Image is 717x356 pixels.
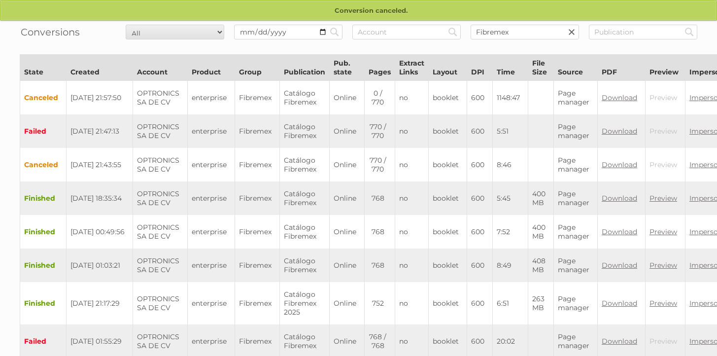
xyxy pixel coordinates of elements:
th: Layout [429,55,467,81]
td: Fibremex [235,148,280,181]
a: Download [602,194,637,203]
th: DPI [467,55,493,81]
td: Page manager [554,215,598,249]
th: Group [235,55,280,81]
td: booklet [429,114,467,148]
td: Online [330,81,365,115]
a: Download [602,93,637,102]
a: Preview [649,299,677,308]
td: OPTRONICS SA DE CV [133,114,188,148]
td: Catálogo Fibremex [280,148,330,181]
a: Download [602,160,637,169]
td: Preview [646,81,685,115]
td: Online [330,249,365,282]
input: Publication [589,25,697,39]
a: Preview [649,261,677,270]
td: 1148:47 [493,81,528,115]
td: enterprise [188,81,235,115]
td: no [395,249,429,282]
td: Fibremex [235,81,280,115]
th: Preview [646,55,685,81]
td: 768 [365,215,395,249]
td: Fibremex [235,181,280,215]
td: Online [330,114,365,148]
td: 400 MB [528,215,554,249]
a: Preview [649,194,677,203]
td: Page manager [554,148,598,181]
td: 768 [365,249,395,282]
td: enterprise [188,148,235,181]
th: Extract Links [395,55,429,81]
td: enterprise [188,249,235,282]
td: Catálogo Fibremex [280,114,330,148]
td: Fibremex [235,249,280,282]
th: File Size [528,55,554,81]
td: Canceled [20,81,67,115]
td: booklet [429,181,467,215]
td: 600 [467,181,493,215]
td: Finished [20,282,67,324]
td: 7:52 [493,215,528,249]
th: Time [493,55,528,81]
th: Publication [280,55,330,81]
td: 770 / 770 [365,114,395,148]
td: Online [330,148,365,181]
td: 600 [467,215,493,249]
span: [DATE] 00:49:56 [70,227,125,236]
td: booklet [429,215,467,249]
td: no [395,215,429,249]
td: 600 [467,249,493,282]
td: enterprise [188,114,235,148]
td: Page manager [554,181,598,215]
th: Pub. state [330,55,365,81]
td: Finished [20,181,67,215]
input: Search [682,25,697,39]
th: Product [188,55,235,81]
th: Source [554,55,598,81]
a: Download [602,299,637,308]
td: no [395,81,429,115]
td: no [395,148,429,181]
td: Catálogo Fibremex [280,81,330,115]
td: booklet [429,148,467,181]
input: Search [445,25,460,39]
td: 600 [467,282,493,324]
td: Page manager [554,249,598,282]
td: OPTRONICS SA DE CV [133,148,188,181]
input: Date [234,25,342,39]
span: [DATE] 21:17:29 [70,299,120,308]
th: State [20,55,67,81]
th: PDF [598,55,646,81]
span: [DATE] 01:55:29 [70,337,122,346]
td: 8:49 [493,249,528,282]
a: Download [602,127,637,136]
td: Preview [646,148,685,181]
td: Catálogo Fibremex [280,215,330,249]
td: 768 [365,181,395,215]
th: Created [67,55,133,81]
td: 0 / 770 [365,81,395,115]
td: no [395,181,429,215]
input: Search [327,25,342,39]
td: Page manager [554,114,598,148]
td: Failed [20,114,67,148]
td: 600 [467,148,493,181]
span: [DATE] 21:43:55 [70,160,121,169]
td: Preview [646,114,685,148]
td: 600 [467,81,493,115]
span: [DATE] 01:03:21 [70,261,120,270]
td: 5:45 [493,181,528,215]
td: 408 MB [528,249,554,282]
a: Download [602,261,637,270]
td: Catálogo Fibremex [280,181,330,215]
td: 770 / 770 [365,148,395,181]
a: Download [602,227,637,236]
td: Catálogo Fibremex [280,249,330,282]
td: enterprise [188,282,235,324]
input: Group [471,25,579,39]
span: [DATE] 18:35:34 [70,194,122,203]
td: Finished [20,215,67,249]
td: OPTRONICS SA DE CV [133,181,188,215]
td: 752 [365,282,395,324]
td: Fibremex [235,282,280,324]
